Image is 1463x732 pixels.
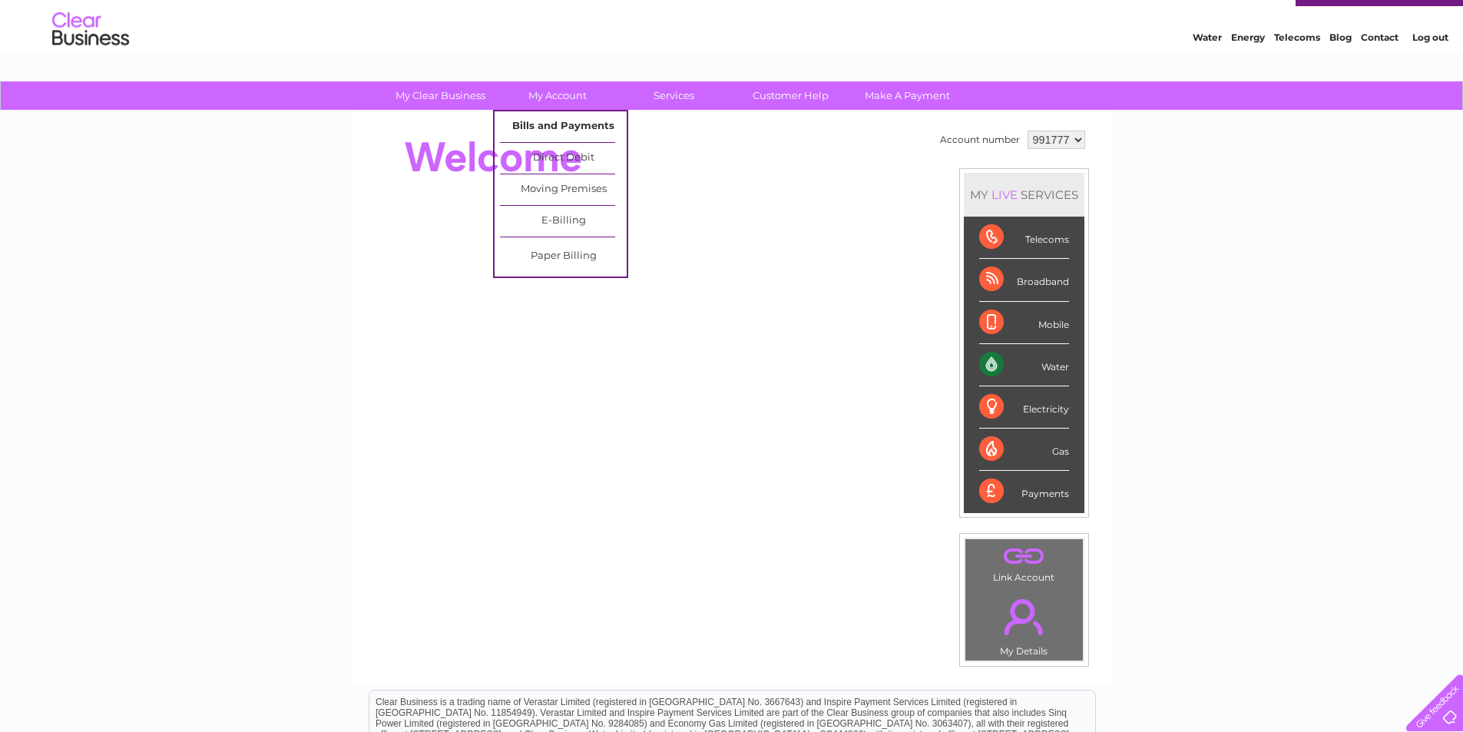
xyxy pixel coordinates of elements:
div: Gas [979,429,1069,471]
a: Bills and Payments [500,111,627,142]
div: Telecoms [979,217,1069,259]
td: My Details [965,586,1084,661]
div: Electricity [979,386,1069,429]
a: Customer Help [727,81,854,110]
div: Payments [979,471,1069,512]
a: Telecoms [1274,65,1320,77]
div: Water [979,344,1069,386]
a: Blog [1329,65,1352,77]
a: Log out [1412,65,1448,77]
a: 0333 014 3131 [1173,8,1279,27]
a: E-Billing [500,206,627,237]
a: Make A Payment [844,81,971,110]
div: Mobile [979,302,1069,344]
div: Clear Business is a trading name of Verastar Limited (registered in [GEOGRAPHIC_DATA] No. 3667643... [369,8,1095,75]
a: Services [611,81,737,110]
a: . [969,590,1079,644]
a: Paper Billing [500,241,627,272]
td: Link Account [965,538,1084,587]
a: Energy [1231,65,1265,77]
a: Water [1193,65,1222,77]
a: Moving Premises [500,174,627,205]
div: Broadband [979,259,1069,301]
div: MY SERVICES [964,173,1084,217]
a: My Clear Business [377,81,504,110]
div: LIVE [988,187,1021,202]
td: Account number [936,127,1024,153]
a: Direct Debit [500,143,627,174]
a: Contact [1361,65,1398,77]
a: My Account [494,81,621,110]
a: . [969,543,1079,570]
img: logo.png [51,40,130,87]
